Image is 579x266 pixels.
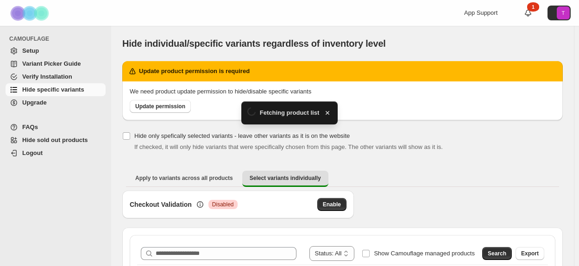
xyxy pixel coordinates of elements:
[323,201,341,208] span: Enable
[139,67,250,76] h2: Update product permission is required
[22,136,88,143] span: Hide sold out products
[130,100,191,113] a: Update permission
[122,38,386,49] span: Hide individual/specific variants regardless of inventory level
[516,247,544,260] button: Export
[212,201,234,208] span: Disabled
[488,250,506,257] span: Search
[22,99,47,106] span: Upgrade
[134,132,350,139] span: Hide only spefically selected variants - leave other variants as it is on the website
[521,250,539,257] span: Export
[242,171,328,187] button: Select variants individually
[6,44,106,57] a: Setup
[22,47,39,54] span: Setup
[6,83,106,96] a: Hide specific variants
[523,8,533,18] a: 1
[557,6,570,19] span: Avatar with initials T
[6,96,106,109] a: Upgrade
[260,108,320,118] span: Fetching product list
[22,60,81,67] span: Variant Picker Guide
[6,121,106,134] a: FAQs
[527,2,539,12] div: 1
[134,143,443,150] span: If checked, it will only hide variants that were specifically chosen from this page. The other va...
[6,70,106,83] a: Verify Installation
[22,124,38,130] span: FAQs
[130,200,192,209] h3: Checkout Validation
[464,9,497,16] span: App Support
[562,10,565,16] text: T
[135,174,233,182] span: Apply to variants across all products
[548,6,571,20] button: Avatar with initials T
[6,134,106,147] a: Hide sold out products
[6,57,106,70] a: Variant Picker Guide
[9,35,107,43] span: CAMOUFLAGE
[6,147,106,160] a: Logout
[250,174,321,182] span: Select variants individually
[317,198,346,211] button: Enable
[482,247,512,260] button: Search
[22,73,72,80] span: Verify Installation
[128,171,240,186] button: Apply to variants across all products
[135,103,185,110] span: Update permission
[22,86,84,93] span: Hide specific variants
[22,149,43,156] span: Logout
[130,88,311,95] span: We need product update permission to hide/disable specific variants
[7,0,54,26] img: Camouflage
[374,250,475,257] span: Show Camouflage managed products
